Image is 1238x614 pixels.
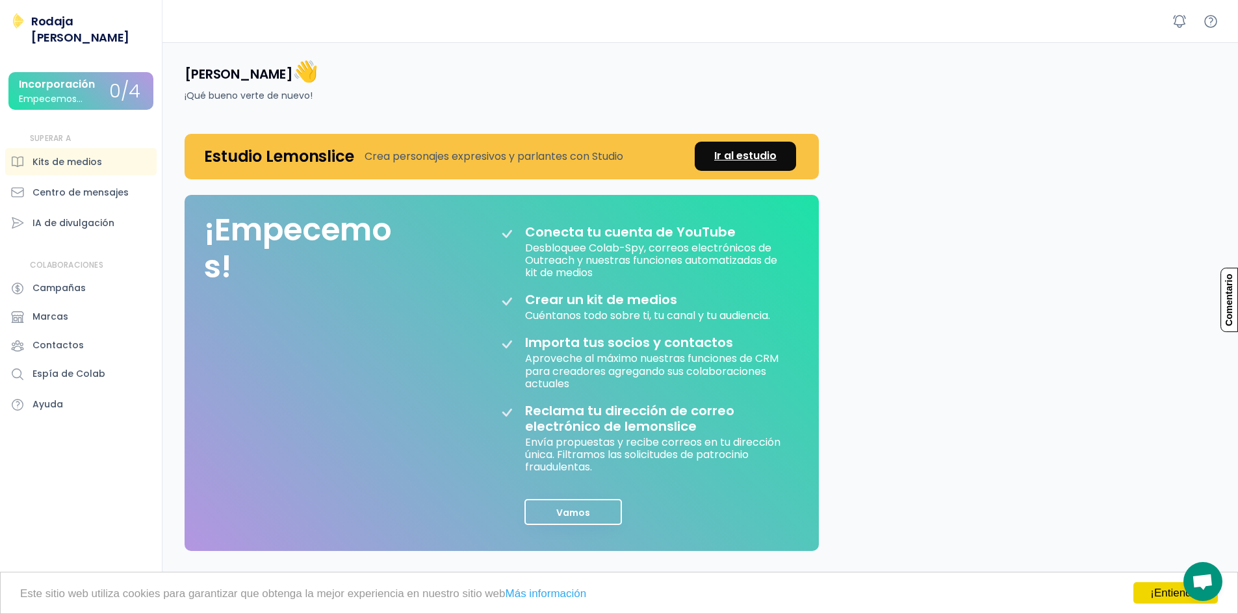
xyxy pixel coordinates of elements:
[204,146,354,167] font: Estudio Lemonslice
[695,142,796,171] a: Ir al estudio
[19,77,95,92] font: Incorporación
[20,587,506,600] font: Este sitio web utiliza cookies para garantizar que obtenga la mejor experiencia en nuestro sitio web
[1224,274,1235,327] font: Comentario
[32,281,86,294] font: Campañas
[525,290,677,309] font: Crear un kit de medios
[1133,582,1218,604] a: ¡Entiendo!
[32,310,68,323] font: Marcas
[185,65,292,83] font: [PERSON_NAME]
[30,133,71,144] font: SUPERAR A
[506,587,587,600] a: Más información
[525,402,738,435] font: Reclama tu dirección de correo electrónico de lemonslice
[204,208,392,289] font: ¡Empecemos!
[1150,587,1201,599] font: ¡Entiendo!
[525,351,781,390] font: Aproveche al máximo nuestras funciones de CRM para creadores agregando sus colaboraciones actuales
[32,367,105,380] font: Espía de Colab
[30,259,103,270] font: COLABORACIONES
[525,435,783,474] font: Envía propuestas y recibe correos en tu dirección única. Filtramos las solicitudes de patrocinio ...
[32,186,129,199] font: Centro de mensajes
[525,333,733,352] font: Importa tus socios y contactos
[32,398,63,411] font: Ayuda
[525,308,770,323] font: Cuéntanos todo sobre ti, tu canal y tu audiencia.
[292,57,318,86] font: 👋
[109,79,140,104] font: 0/4
[714,148,777,163] font: Ir al estudio
[524,499,622,525] button: Vamos
[32,339,84,352] font: Contactos
[32,216,114,229] font: IA de divulgación
[525,240,780,280] font: Desbloquee Colab-Spy, correos electrónicos de Outreach y nuestras funciones automatizadas de kit ...
[19,92,83,105] font: Empecemos...
[185,89,313,102] font: ¡Qué bueno verte de nuevo!
[365,149,623,164] font: Crea personajes expresivos y parlantes con Studio
[556,506,590,519] font: Vamos
[525,223,736,241] font: Conecta tu cuenta de YouTube
[31,13,129,45] font: Rodaja [PERSON_NAME]
[10,13,26,29] img: Rodaja de limón
[32,155,102,168] font: Kits de medios
[1183,562,1222,601] div: Chat abierto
